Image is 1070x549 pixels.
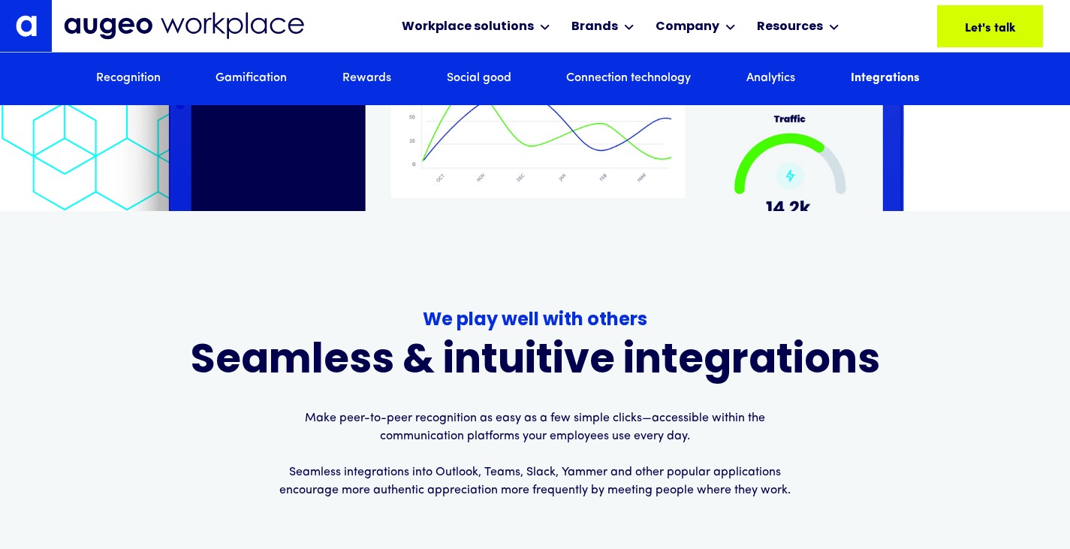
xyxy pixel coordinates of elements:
p: Make peer-to-peer recognition as easy as a few simple clicks—accessible within the communication ... [277,409,794,499]
a: Rewards [342,71,391,87]
img: Augeo's "a" monogram decorative logo in white. [16,15,37,36]
a: Let's talk [937,5,1043,47]
div: Resources [757,18,823,36]
a: Integrations [851,71,919,87]
div: Workplace solutions [402,18,534,36]
img: Augeo Workplace business unit full logo in mignight blue. [64,12,304,40]
a: Social good [447,71,511,87]
a: Recognition [96,71,161,87]
a: Connection technology [566,71,691,87]
div: Company [656,18,719,36]
a: Gamification [216,71,287,87]
h3: Seamless & intuitive integrations [191,340,880,385]
div: We play well with others [191,307,880,334]
a: Analytics [746,71,795,87]
div: Brands [571,18,618,36]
